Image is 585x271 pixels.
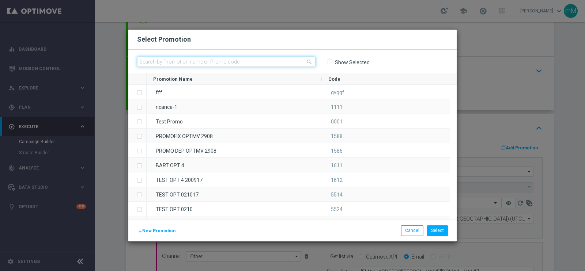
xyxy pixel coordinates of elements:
div: Press SPACE to select this row. [147,187,450,202]
div: Press SPACE to select this row. [128,158,147,172]
div: Test Promo [147,114,322,128]
div: Press SPACE to select this row. [128,114,147,129]
button: New Promotion [137,227,176,235]
span: Promotion Name [153,76,193,82]
i: search [306,59,313,65]
div: TEST OPT 021017 [147,187,322,201]
span: gvggf [331,89,344,95]
div: TEST OPT0310 [147,216,322,230]
i: add [138,229,142,233]
div: Press SPACE to select this row. [147,99,450,114]
h2: Select Promotion [137,35,191,44]
span: New Promotion [142,228,175,233]
button: Select [427,225,448,236]
div: Press SPACE to select this row. [147,114,450,129]
input: Search by Promotion name or Promo code [137,57,316,67]
div: Press SPACE to select this row. [128,99,147,114]
div: Press SPACE to select this row. [147,129,450,143]
div: TEST OPT 4 200917 [147,172,322,187]
span: 0001 [331,119,343,125]
div: fff [147,85,322,99]
div: Press SPACE to select this row. [147,172,450,187]
div: ricarica-1 [147,99,322,114]
div: PROMO DEP OPTMV 2908 [147,143,322,157]
span: Code [328,76,340,82]
label: Show Selected [335,59,370,66]
span: 1588 [331,133,343,139]
div: Press SPACE to select this row. [128,216,147,231]
div: Press SPACE to select this row. [147,158,450,172]
div: Press SPACE to select this row. [128,202,147,216]
div: Press SPACE to select this row. [147,202,450,216]
span: 1586 [331,148,343,154]
div: Press SPACE to select this row. [147,216,450,231]
div: PROMOFIX OPTMV 2908 [147,129,322,143]
button: Cancel [401,225,423,236]
span: 5524 [331,206,343,212]
span: 1111 [331,104,343,110]
span: 1611 [331,163,343,168]
div: TEST OPT 0210 [147,202,322,216]
span: 1612 [331,177,343,183]
div: Press SPACE to select this row. [128,143,147,158]
div: Press SPACE to select this row. [128,172,147,187]
div: Press SPACE to select this row. [128,129,147,143]
span: 5514 [331,192,343,198]
div: Press SPACE to select this row. [147,143,450,158]
div: Press SPACE to select this row. [128,187,147,202]
div: Press SPACE to select this row. [128,85,147,99]
div: Press SPACE to select this row. [147,85,450,99]
div: BART OPT 4 [147,158,322,172]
